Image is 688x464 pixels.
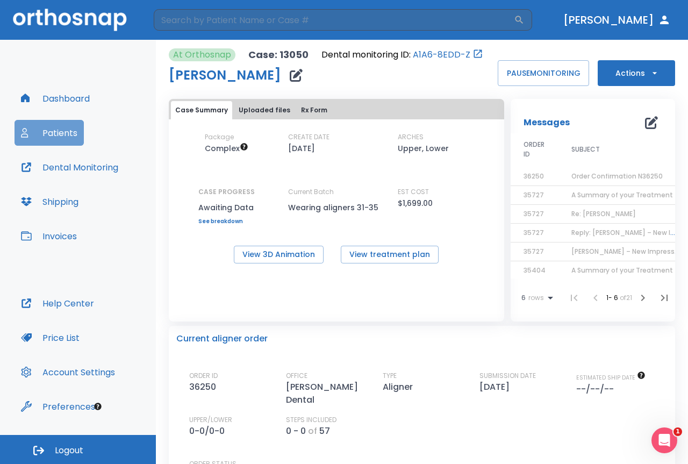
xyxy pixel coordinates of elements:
[321,48,483,61] div: Open patient in dental monitoring portal
[13,9,127,31] img: Orthosnap
[383,381,417,394] p: Aligner
[559,10,675,30] button: [PERSON_NAME]
[286,371,307,381] p: OFFICE
[198,187,255,197] p: CASE PROGRESS
[189,381,220,394] p: 36250
[524,209,544,218] span: 35727
[383,371,397,381] p: TYPE
[498,60,589,86] button: PAUSEMONITORING
[288,187,385,197] p: Current Batch
[15,223,83,249] button: Invoices
[571,209,636,218] span: Re: [PERSON_NAME]
[286,425,306,438] p: 0 - 0
[398,142,449,155] p: Upper, Lower
[398,132,424,142] p: ARCHES
[189,371,218,381] p: ORDER ID
[205,132,234,142] p: Package
[479,371,536,381] p: SUBMISSION DATE
[15,359,121,385] button: Account Settings
[526,294,544,302] span: rows
[576,374,646,382] span: The date will be available after approving treatment plan
[154,9,514,31] input: Search by Patient Name or Case #
[288,201,385,214] p: Wearing aligners 31-35
[286,415,336,425] p: STEPS INCLUDED
[606,293,620,302] span: 1 - 6
[524,190,544,199] span: 35727
[15,394,102,419] button: Preferences
[189,425,229,438] p: 0-0/0-0
[308,425,317,438] p: of
[524,247,544,256] span: 35727
[176,332,268,345] p: Current aligner order
[286,381,377,406] p: [PERSON_NAME] Dental
[571,266,673,275] span: A Summary of your Treatment
[173,48,231,61] p: At Orthosnap
[524,116,570,129] p: Messages
[198,201,255,214] p: Awaiting Data
[576,383,618,396] p: --/--/--
[321,48,411,61] p: Dental monitoring ID:
[398,197,433,210] p: $1,699.00
[15,290,101,316] button: Help Center
[413,48,470,61] a: A1A6-8EDD-Z
[398,187,429,197] p: EST COST
[15,325,86,351] button: Price List
[93,402,103,411] div: Tooltip anchor
[171,101,232,119] button: Case Summary
[171,101,502,119] div: tabs
[571,172,663,181] span: Order Confirmation N36250
[15,154,125,180] button: Dental Monitoring
[288,142,315,155] p: [DATE]
[15,120,84,146] button: Patients
[198,218,255,225] a: See breakdown
[234,101,295,119] button: Uploaded files
[297,101,332,119] button: Rx Form
[651,427,677,453] iframe: Intercom live chat
[673,427,682,436] span: 1
[169,69,281,82] h1: [PERSON_NAME]
[205,143,248,154] span: Up to 50 Steps (100 aligners)
[524,266,546,275] span: 35404
[524,228,544,237] span: 35727
[479,381,514,394] p: [DATE]
[620,293,632,302] span: of 21
[248,48,309,61] p: Case: 13050
[571,145,600,154] span: SUBJECT
[189,415,232,425] p: UPPER/LOWER
[15,85,96,111] button: Dashboard
[521,294,526,302] span: 6
[341,246,439,263] button: View treatment plan
[524,172,544,181] span: 36250
[524,140,546,159] span: ORDER ID
[319,425,330,438] p: 57
[598,60,675,86] button: Actions
[234,246,324,263] button: View 3D Animation
[288,132,329,142] p: CREATE DATE
[571,190,673,199] span: A Summary of your Treatment
[55,445,83,456] span: Logout
[15,189,85,215] button: Shipping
